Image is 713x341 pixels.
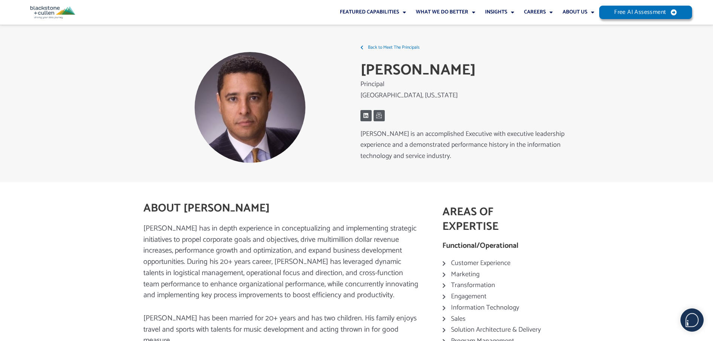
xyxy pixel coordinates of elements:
span: [PERSON_NAME] is an accomplished Executive with executive leadership experience and a demonstrate... [360,128,564,162]
span: Customer Experience [449,258,511,269]
h2: AREAS OF EXPERTISE [442,205,548,234]
span: Transformation [449,280,495,291]
span: Engagement [449,291,487,302]
span: Information Technology [449,302,519,314]
span: Free AI Assessment [614,9,666,15]
a: Back to Meet The Principals [360,42,566,53]
a: Free AI Assessment [599,6,692,19]
span: Sales [449,314,466,325]
span: Solution Architecture & Delivery [449,325,541,336]
h2: ABOUT [PERSON_NAME] [143,201,420,216]
span: [PERSON_NAME] has in depth experience in conceptualizing and implementing strategic initiatives t... [143,222,418,301]
img: users%2F5SSOSaKfQqXq3cFEnIZRYMEs4ra2%2Fmedia%2Fimages%2F-Bulle%20blanche%20sans%20fond%20%2B%20ma... [681,309,703,331]
p: [GEOGRAPHIC_DATA], [US_STATE] [360,95,566,96]
img: Jason Biske [195,52,305,163]
h2: [PERSON_NAME] [360,61,566,80]
span: Marketing [449,269,479,280]
h4: Functional/Operational [442,241,548,250]
span: Back to Meet The Principals [366,42,420,53]
p: Principal [360,84,566,85]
